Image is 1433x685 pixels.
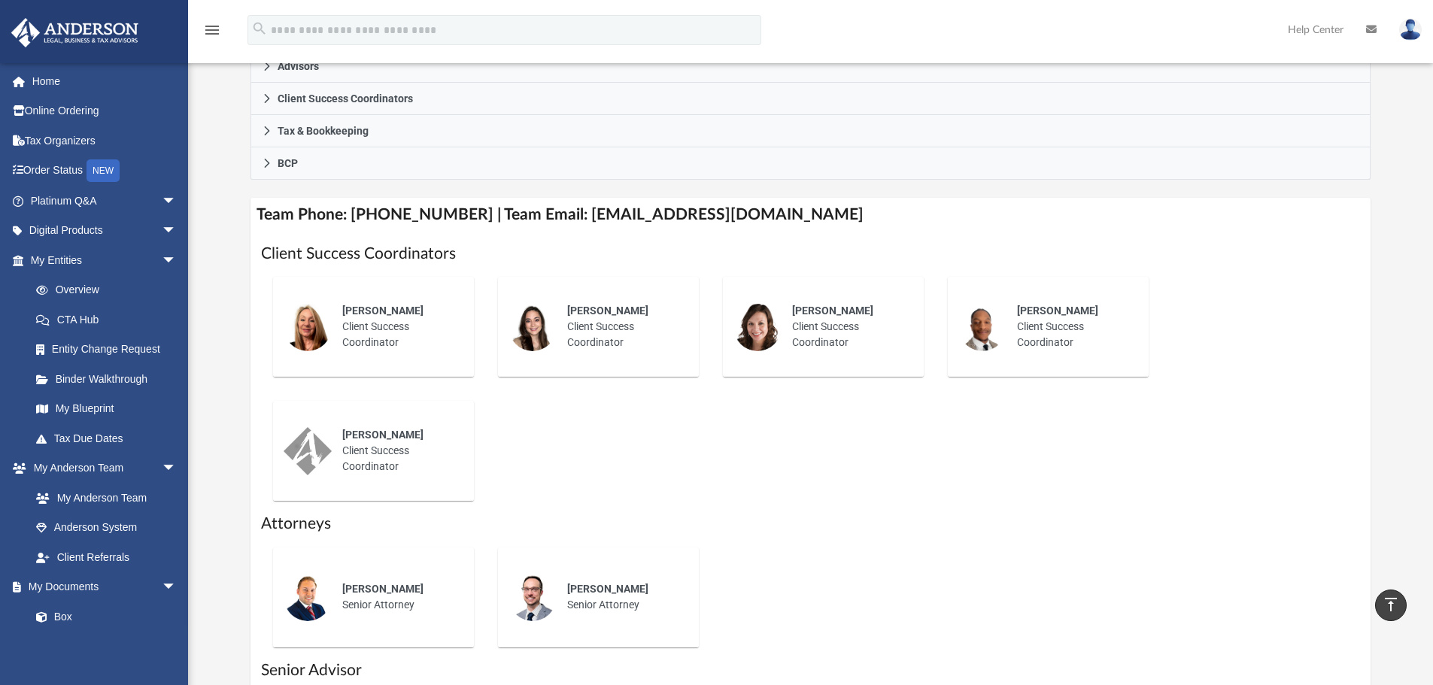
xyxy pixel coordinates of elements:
[567,583,648,595] span: [PERSON_NAME]
[87,159,120,182] div: NEW
[278,93,413,104] span: Client Success Coordinators
[21,275,199,305] a: Overview
[250,198,1371,232] h4: Team Phone: [PHONE_NUMBER] | Team Email: [EMAIL_ADDRESS][DOMAIN_NAME]
[557,292,688,361] div: Client Success Coordinator
[250,147,1371,180] a: BCP
[958,303,1006,351] img: thumbnail
[162,216,192,247] span: arrow_drop_down
[11,572,192,602] a: My Documentsarrow_drop_down
[792,305,873,317] span: [PERSON_NAME]
[782,292,913,361] div: Client Success Coordinator
[162,245,192,276] span: arrow_drop_down
[567,305,648,317] span: [PERSON_NAME]
[162,186,192,217] span: arrow_drop_down
[261,243,1361,265] h1: Client Success Coordinators
[342,305,424,317] span: [PERSON_NAME]
[557,571,688,623] div: Senior Attorney
[21,394,192,424] a: My Blueprint
[332,292,463,361] div: Client Success Coordinator
[250,115,1371,147] a: Tax & Bookkeeping
[1375,590,1407,621] a: vertical_align_top
[261,659,1361,681] h1: Senior Advisor
[342,429,424,441] span: [PERSON_NAME]
[509,303,557,351] img: thumbnail
[21,483,184,513] a: My Anderson Team
[1017,305,1098,317] span: [PERSON_NAME]
[1006,292,1138,361] div: Client Success Coordinator
[11,216,199,246] a: Digital Productsarrow_drop_down
[278,61,319,71] span: Advisors
[284,427,332,475] img: thumbnail
[284,303,332,351] img: thumbnail
[284,573,332,621] img: thumbnail
[261,513,1361,535] h1: Attorneys
[11,96,199,126] a: Online Ordering
[11,66,199,96] a: Home
[250,83,1371,115] a: Client Success Coordinators
[332,417,463,485] div: Client Success Coordinator
[21,513,192,543] a: Anderson System
[162,572,192,603] span: arrow_drop_down
[278,126,369,136] span: Tax & Bookkeeping
[21,305,199,335] a: CTA Hub
[251,20,268,37] i: search
[509,573,557,621] img: thumbnail
[11,453,192,483] a: My Anderson Teamarrow_drop_down
[1399,19,1422,41] img: User Pic
[21,542,192,572] a: Client Referrals
[21,364,199,394] a: Binder Walkthrough
[203,29,221,39] a: menu
[11,186,199,216] a: Platinum Q&Aarrow_drop_down
[11,156,199,186] a: Order StatusNEW
[332,571,463,623] div: Senior Attorney
[250,50,1371,83] a: Advisors
[278,158,298,168] span: BCP
[203,21,221,39] i: menu
[21,632,192,662] a: Meeting Minutes
[11,126,199,156] a: Tax Organizers
[7,18,143,47] img: Anderson Advisors Platinum Portal
[21,423,199,453] a: Tax Due Dates
[162,453,192,484] span: arrow_drop_down
[733,303,782,351] img: thumbnail
[21,602,184,632] a: Box
[1382,596,1400,614] i: vertical_align_top
[11,245,199,275] a: My Entitiesarrow_drop_down
[342,583,424,595] span: [PERSON_NAME]
[21,335,199,365] a: Entity Change Request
